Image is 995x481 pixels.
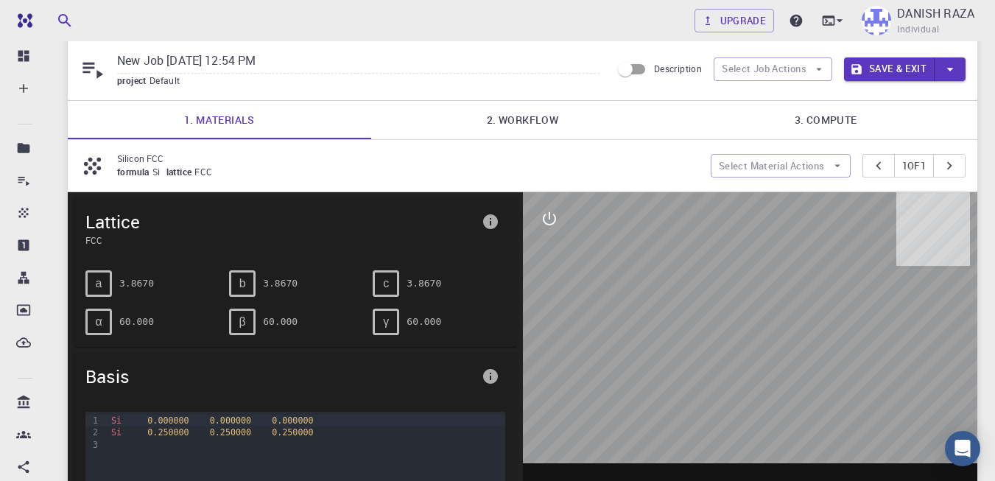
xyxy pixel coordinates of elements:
span: 0.250000 [147,427,189,438]
a: 1. Materials [68,101,371,139]
span: Support [29,10,82,24]
span: formula [117,166,152,178]
button: Save & Exit [844,57,935,81]
pre: 60.000 [407,309,441,334]
span: Si [111,427,122,438]
span: 0.250000 [210,427,251,438]
a: 3. Compute [674,101,977,139]
button: Select Job Actions [714,57,832,81]
span: 0.250000 [272,427,313,438]
button: info [476,207,505,236]
span: 0.000000 [147,415,189,426]
pre: 60.000 [119,309,154,334]
span: β [239,315,246,329]
span: 0.000000 [210,415,251,426]
button: Select Material Actions [711,154,851,178]
p: DANISH RAZA [897,4,974,22]
span: Basis [85,365,476,388]
span: 0.000000 [272,415,313,426]
span: FCC [85,234,476,247]
span: project [117,74,150,86]
span: a [96,277,102,290]
pre: 3.8670 [119,270,154,296]
span: γ [383,315,389,329]
span: b [239,277,246,290]
span: Default [150,74,186,86]
span: Lattice [85,210,476,234]
div: 2 [85,426,100,438]
img: DANISH RAZA [862,6,891,35]
div: 1 [85,415,100,426]
img: logo [12,13,32,28]
div: Open Intercom Messenger [945,431,980,466]
span: Description [654,63,702,74]
span: Si [111,415,122,426]
div: 3 [85,439,100,451]
span: Si [152,166,166,178]
p: Silicon FCC [117,152,699,165]
span: FCC [194,166,218,178]
button: info [476,362,505,391]
div: pager [862,154,966,178]
pre: 60.000 [263,309,298,334]
span: Individual [897,22,939,37]
pre: 3.8670 [407,270,441,296]
a: 2. Workflow [371,101,675,139]
span: c [383,277,389,290]
a: Upgrade [695,9,775,32]
span: α [95,315,102,329]
button: 1of1 [894,154,935,178]
span: lattice [166,166,195,178]
pre: 3.8670 [263,270,298,296]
